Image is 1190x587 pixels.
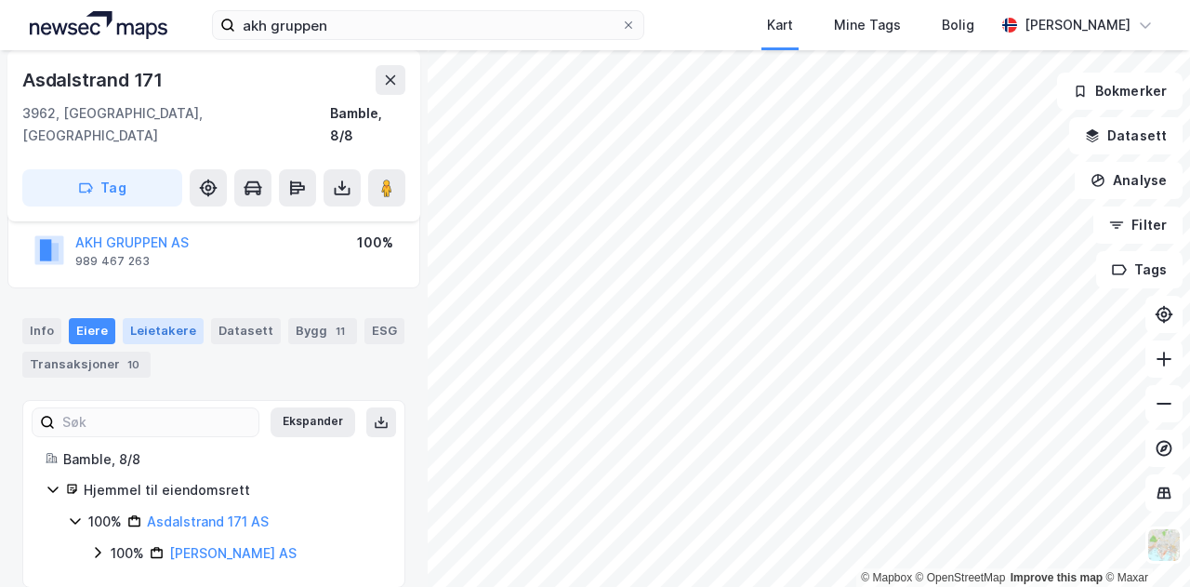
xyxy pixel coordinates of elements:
button: Tag [22,169,182,207]
div: Bamble, 8/8 [63,448,382,471]
button: Ekspander [271,407,355,437]
div: Info [22,318,61,344]
div: 11 [331,322,350,340]
div: 100% [88,511,122,533]
div: Datasett [211,318,281,344]
div: ESG [364,318,404,344]
a: Mapbox [861,571,912,584]
input: Søk [55,408,258,436]
div: Bygg [288,318,357,344]
div: [PERSON_NAME] [1025,14,1130,36]
div: Kontrollprogram for chat [1097,498,1190,587]
img: logo.a4113a55bc3d86da70a041830d287a7e.svg [30,11,167,39]
div: Kart [767,14,793,36]
div: Transaksjoner [22,352,151,378]
div: Leietakere [123,318,204,344]
a: OpenStreetMap [916,571,1006,584]
div: Bamble, 8/8 [330,102,405,147]
button: Datasett [1069,117,1183,154]
div: 100% [111,542,144,565]
div: Asdalstrand 171 [22,65,166,95]
a: Improve this map [1011,571,1103,584]
input: Søk på adresse, matrikkel, gårdeiere, leietakere eller personer [235,11,621,39]
div: Mine Tags [834,14,901,36]
div: 100% [357,232,393,254]
div: Eiere [69,318,115,344]
button: Tags [1096,251,1183,288]
div: 10 [124,355,143,374]
a: [PERSON_NAME] AS [169,545,297,561]
button: Bokmerker [1057,73,1183,110]
div: Bolig [942,14,974,36]
button: Analyse [1075,162,1183,199]
div: 3962, [GEOGRAPHIC_DATA], [GEOGRAPHIC_DATA] [22,102,330,147]
iframe: Chat Widget [1097,498,1190,587]
a: Asdalstrand 171 AS [147,514,269,529]
div: 989 467 263 [75,254,150,269]
div: Hjemmel til eiendomsrett [84,479,382,501]
button: Filter [1093,207,1183,244]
